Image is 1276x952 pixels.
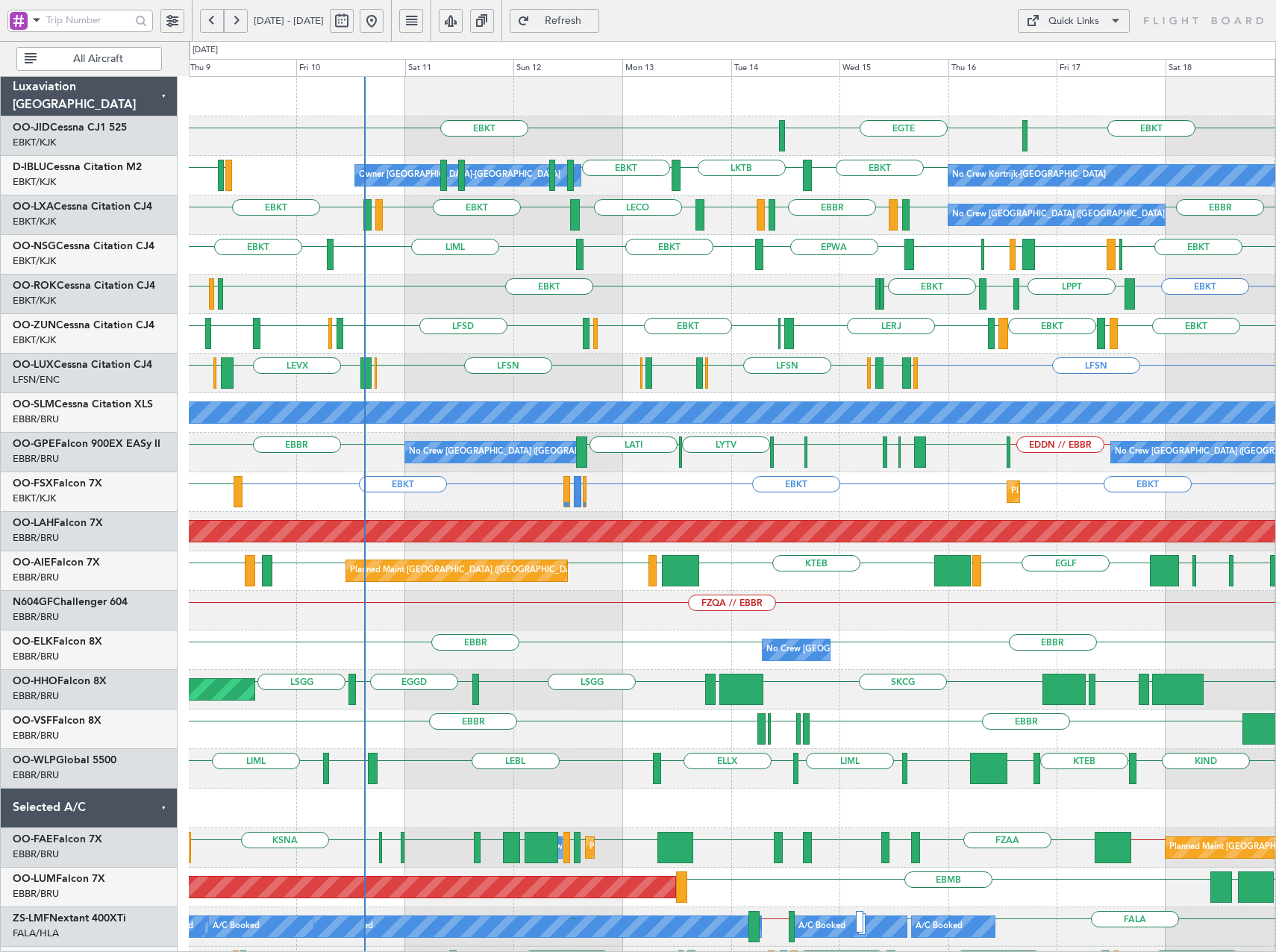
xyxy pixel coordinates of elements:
[13,834,53,845] span: OO-FAE
[1166,59,1275,77] div: Sat 18
[952,164,1106,187] div: No Crew Kortrijk-[GEOGRAPHIC_DATA]
[13,887,59,901] a: EBBR/BRU
[589,836,720,859] div: Planned Maint Melsbroek Air Base
[13,439,55,449] span: OO-GPE
[731,59,840,77] div: Tue 14
[13,241,56,251] span: OO-NSG
[350,560,585,582] div: Planned Maint [GEOGRAPHIC_DATA] ([GEOGRAPHIC_DATA])
[16,47,162,71] button: All Aircraft
[13,610,59,624] a: EBBR/BRU
[13,175,56,189] a: EBKT/KJK
[46,9,131,31] input: Trip Number
[13,373,60,386] a: LFSN/ENC
[766,639,1016,661] div: No Crew [GEOGRAPHIC_DATA] ([GEOGRAPHIC_DATA] National)
[13,927,59,940] a: FALA/HLA
[40,54,157,64] span: All Aircraft
[13,715,101,726] a: OO-VSFFalcon 8X
[513,59,622,77] div: Sun 12
[13,650,59,663] a: EBBR/BRU
[622,59,731,77] div: Mon 13
[839,59,948,77] div: Wed 15
[1018,9,1130,33] button: Quick Links
[13,136,56,149] a: EBKT/KJK
[187,59,296,77] div: Thu 9
[13,913,126,924] a: ZS-LMFNextant 400XTi
[296,59,405,77] div: Fri 10
[13,557,51,568] span: OO-AIE
[13,597,53,607] span: N604GF
[13,636,102,647] a: OO-ELKFalcon 8X
[1011,480,1185,503] div: Planned Maint Kortrijk-[GEOGRAPHIC_DATA]
[13,492,56,505] a: EBKT/KJK
[13,531,59,545] a: EBBR/BRU
[13,874,56,884] span: OO-LUM
[13,478,53,489] span: OO-FSX
[533,16,594,26] span: Refresh
[948,59,1057,77] div: Thu 16
[1057,59,1166,77] div: Fri 17
[1048,14,1099,29] div: Quick Links
[13,320,154,331] a: OO-ZUNCessna Citation CJ4
[254,14,324,28] span: [DATE] - [DATE]
[13,122,127,133] a: OO-JIDCessna CJ1 525
[13,729,59,742] a: EBBR/BRU
[13,848,59,861] a: EBBR/BRU
[13,162,142,172] a: D-IBLUCessna Citation M2
[13,636,53,647] span: OO-ELK
[13,254,56,268] a: EBKT/KJK
[213,915,260,938] div: A/C Booked
[13,399,54,410] span: OO-SLM
[13,452,59,466] a: EBBR/BRU
[13,281,155,291] a: OO-ROKCessna Citation CJ4
[13,834,102,845] a: OO-FAEFalcon 7X
[13,676,107,686] a: OO-HHOFalcon 8X
[193,44,218,57] div: [DATE]
[13,320,56,331] span: OO-ZUN
[13,874,105,884] a: OO-LUMFalcon 7X
[13,913,49,924] span: ZS-LMF
[13,676,57,686] span: OO-HHO
[13,715,52,726] span: OO-VSF
[916,915,963,938] div: A/C Booked
[798,915,845,938] div: A/C Booked
[13,333,56,347] a: EBKT/KJK
[13,755,116,765] a: OO-WLPGlobal 5500
[405,59,514,77] div: Sat 11
[13,689,59,703] a: EBBR/BRU
[13,122,50,133] span: OO-JID
[13,597,128,607] a: N604GFChallenger 604
[13,281,57,291] span: OO-ROK
[13,478,102,489] a: OO-FSXFalcon 7X
[13,360,152,370] a: OO-LUXCessna Citation CJ4
[409,441,659,463] div: No Crew [GEOGRAPHIC_DATA] ([GEOGRAPHIC_DATA] National)
[13,294,56,307] a: EBKT/KJK
[13,557,100,568] a: OO-AIEFalcon 7X
[952,204,1202,226] div: No Crew [GEOGRAPHIC_DATA] ([GEOGRAPHIC_DATA] National)
[13,518,54,528] span: OO-LAH
[359,164,560,187] div: Owner [GEOGRAPHIC_DATA]-[GEOGRAPHIC_DATA]
[13,241,154,251] a: OO-NSGCessna Citation CJ4
[13,360,54,370] span: OO-LUX
[13,413,59,426] a: EBBR/BRU
[13,201,54,212] span: OO-LXA
[13,571,59,584] a: EBBR/BRU
[13,768,59,782] a: EBBR/BRU
[13,399,153,410] a: OO-SLMCessna Citation XLS
[13,215,56,228] a: EBKT/KJK
[510,9,599,33] button: Refresh
[13,755,56,765] span: OO-WLP
[13,518,103,528] a: OO-LAHFalcon 7X
[13,162,46,172] span: D-IBLU
[13,201,152,212] a: OO-LXACessna Citation CJ4
[13,439,160,449] a: OO-GPEFalcon 900EX EASy II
